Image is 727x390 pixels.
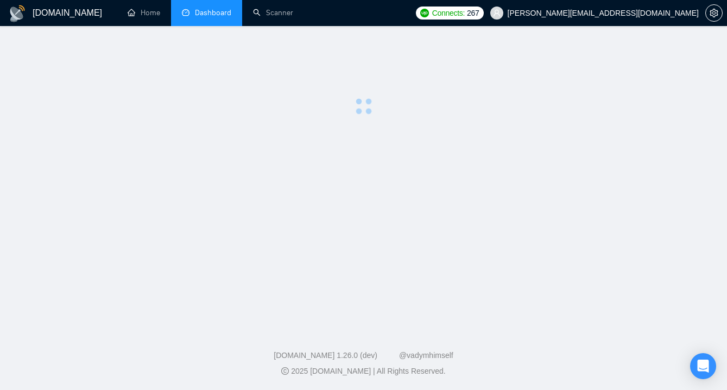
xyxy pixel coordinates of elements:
[493,9,501,17] span: user
[399,351,453,360] a: @vadymhimself
[467,7,479,19] span: 267
[128,8,160,17] a: homeHome
[432,7,465,19] span: Connects:
[195,8,231,17] span: Dashboard
[690,353,716,379] div: Open Intercom Messenger
[9,366,718,377] div: 2025 [DOMAIN_NAME] | All Rights Reserved.
[253,8,293,17] a: searchScanner
[420,9,429,17] img: upwork-logo.png
[705,4,723,22] button: setting
[705,9,723,17] a: setting
[281,367,289,375] span: copyright
[9,5,26,22] img: logo
[182,9,189,16] span: dashboard
[274,351,377,360] a: [DOMAIN_NAME] 1.26.0 (dev)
